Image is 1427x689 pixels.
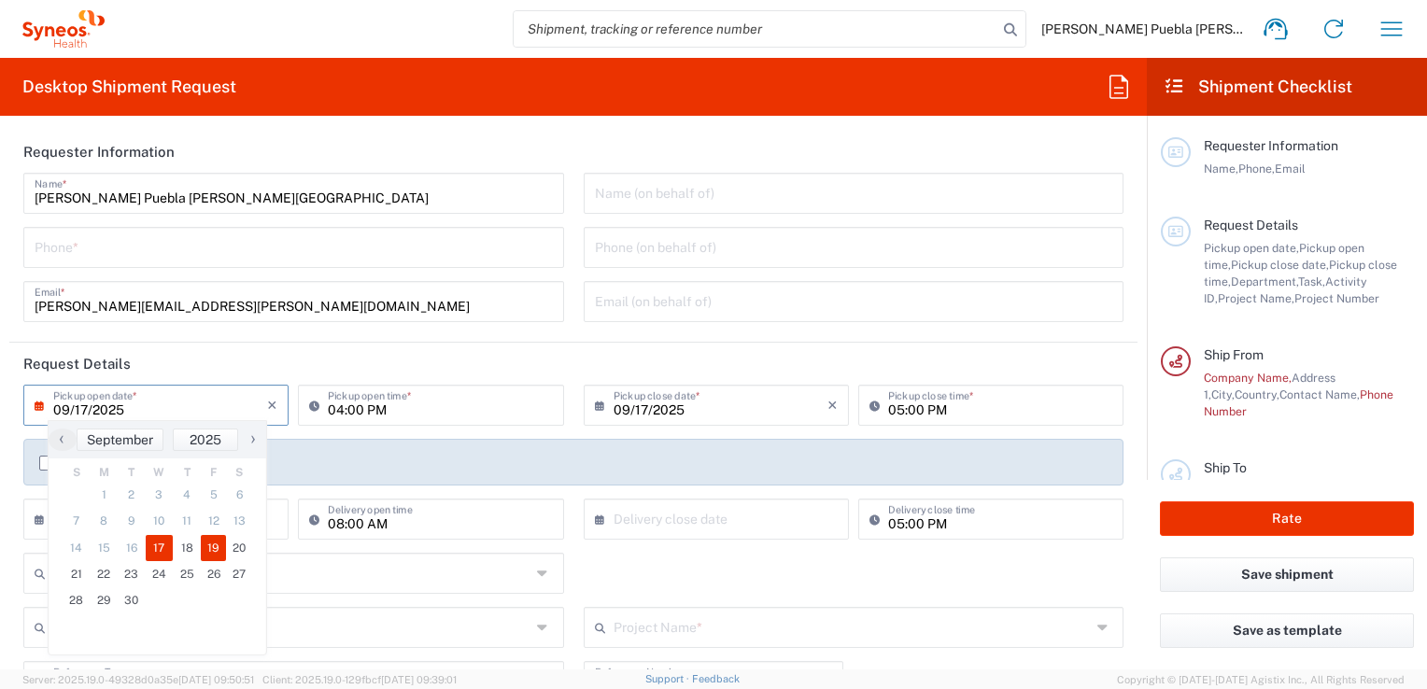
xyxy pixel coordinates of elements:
span: 10 [146,508,174,534]
span: 2 [118,482,146,508]
button: 2025 [173,429,238,451]
span: Project Number [1294,291,1379,305]
span: 12 [201,508,227,534]
span: 23 [118,561,146,587]
bs-datepicker-navigation-view: ​ ​ ​ [49,429,266,451]
span: Server: 2025.19.0-49328d0a35e [22,674,254,685]
span: 26 [201,561,227,587]
a: Feedback [692,673,740,684]
span: 30 [118,587,146,613]
span: 1 [91,482,119,508]
span: Name, [1204,162,1238,176]
th: weekday [63,463,91,482]
label: Schedule pickup [39,456,163,471]
span: 11 [173,508,201,534]
th: weekday [201,463,227,482]
span: 18 [173,535,201,561]
span: [DATE] 09:50:51 [178,674,254,685]
span: [PERSON_NAME] Puebla [PERSON_NAME][GEOGRAPHIC_DATA] [1041,21,1247,37]
h2: Requester Information [23,143,175,162]
span: Contact Name, [1279,387,1360,401]
span: 6 [226,482,252,508]
input: Shipment, tracking or reference number [514,11,997,47]
th: weekday [146,463,174,482]
span: 27 [226,561,252,587]
span: Copyright © [DATE]-[DATE] Agistix Inc., All Rights Reserved [1117,671,1405,688]
span: Ship To [1204,460,1247,475]
button: Save shipment [1160,557,1414,592]
span: Task, [1298,274,1325,288]
span: Country, [1235,387,1279,401]
span: 4 [173,482,201,508]
span: City, [1211,387,1235,401]
span: Pickup open date, [1204,241,1299,255]
span: Request Details [1204,218,1298,232]
span: › [239,428,267,450]
span: Pickup close date, [1231,258,1329,272]
h2: Request Details [23,355,131,373]
span: Requester Information [1204,138,1338,153]
span: Email [1275,162,1306,176]
th: weekday [226,463,252,482]
span: ‹ [48,428,76,450]
button: › [238,429,266,451]
a: Support [645,673,692,684]
th: weekday [91,463,119,482]
span: 22 [91,561,119,587]
span: Project Name, [1218,291,1294,305]
span: 20 [226,535,252,561]
span: Phone, [1238,162,1275,176]
h2: Shipment Checklist [1164,76,1352,98]
span: 16 [118,535,146,561]
span: Ship From [1204,347,1264,362]
span: 5 [201,482,227,508]
button: ‹ [49,429,77,451]
span: 19 [201,535,227,561]
button: Save as template [1160,613,1414,648]
h2: Desktop Shipment Request [22,76,236,98]
span: September [87,432,153,447]
span: 3 [146,482,174,508]
span: 14 [63,535,91,561]
i: × [267,390,277,420]
i: × [827,390,838,420]
span: Department, [1231,274,1298,288]
span: [DATE] 09:39:01 [381,674,457,685]
span: 7 [63,508,91,534]
span: 2025 [190,432,221,447]
button: September [77,429,163,451]
span: 13 [226,508,252,534]
span: 29 [91,587,119,613]
span: Company Name, [1204,371,1292,385]
span: 15 [91,535,119,561]
span: 24 [146,561,174,587]
span: 9 [118,508,146,534]
th: weekday [173,463,201,482]
span: 17 [146,535,174,561]
span: 28 [63,587,91,613]
span: Client: 2025.19.0-129fbcf [262,674,457,685]
span: 21 [63,561,91,587]
bs-datepicker-container: calendar [48,420,267,655]
span: 25 [173,561,201,587]
th: weekday [118,463,146,482]
button: Rate [1160,501,1414,536]
span: 8 [91,508,119,534]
